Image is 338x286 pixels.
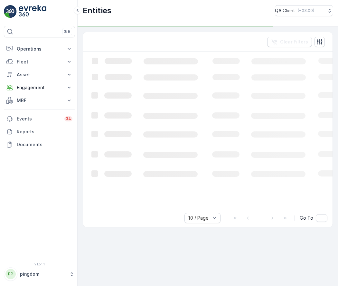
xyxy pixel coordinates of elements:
[4,68,75,81] button: Asset
[5,269,16,279] div: PP
[64,29,70,34] p: ⌘B
[17,59,62,65] p: Fleet
[17,129,72,135] p: Reports
[17,97,62,104] p: MRF
[4,125,75,138] a: Reports
[4,138,75,151] a: Documents
[4,43,75,55] button: Operations
[298,8,314,13] p: ( +03:00 )
[4,267,75,281] button: PPpingdom
[275,7,295,14] p: QA Client
[66,116,71,121] p: 34
[17,141,72,148] p: Documents
[4,5,17,18] img: logo
[280,39,308,45] p: Clear Filters
[4,112,75,125] a: Events34
[4,94,75,107] button: MRF
[4,262,75,266] span: v 1.51.1
[17,71,62,78] p: Asset
[17,116,61,122] p: Events
[17,46,62,52] p: Operations
[19,5,46,18] img: logo_light-DOdMpM7g.png
[20,271,66,277] p: pingdom
[17,84,62,91] p: Engagement
[275,5,333,16] button: QA Client(+03:00)
[300,215,313,221] span: Go To
[4,81,75,94] button: Engagement
[4,55,75,68] button: Fleet
[267,37,312,47] button: Clear Filters
[83,5,111,16] p: Entities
